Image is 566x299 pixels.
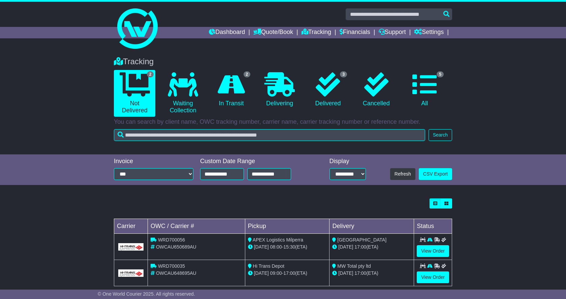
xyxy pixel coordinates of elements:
[414,219,452,234] td: Status
[354,270,366,276] span: 17:00
[390,168,415,180] button: Refresh
[254,244,269,250] span: [DATE]
[158,263,185,269] span: WRD700035
[114,70,155,117] a: 2 Not Delivered
[332,244,411,251] div: (ETA)
[355,70,397,110] a: Cancelled
[253,263,284,269] span: Hi Trans Depot
[254,270,269,276] span: [DATE]
[329,158,366,165] div: Display
[340,71,347,77] span: 3
[417,271,449,283] a: View Order
[211,70,252,110] a: 2 In Transit
[156,244,196,250] span: OWCAU650689AU
[437,71,444,77] span: 5
[98,291,195,297] span: © One World Courier 2025. All rights reserved.
[253,27,293,38] a: Quote/Book
[270,270,282,276] span: 09:00
[329,219,414,234] td: Delivery
[200,158,308,165] div: Custom Date Range
[270,244,282,250] span: 08:00
[332,270,411,277] div: (ETA)
[253,237,303,242] span: APEX Logistics Milperra
[162,70,203,117] a: Waiting Collection
[419,168,452,180] a: CSV Export
[404,70,445,110] a: 5 All
[209,27,245,38] a: Dashboard
[248,244,327,251] div: - (ETA)
[429,129,452,141] button: Search
[337,263,371,269] span: MW Total pty ltd
[114,219,148,234] td: Carrier
[118,269,144,277] img: GetCarrierServiceLogo
[114,158,193,165] div: Invoice
[379,27,406,38] a: Support
[338,244,353,250] span: [DATE]
[414,27,444,38] a: Settings
[283,270,295,276] span: 17:00
[307,70,349,110] a: 3 Delivered
[118,243,144,251] img: GetCarrierServiceLogo
[111,57,455,67] div: Tracking
[248,270,327,277] div: - (ETA)
[259,70,300,110] a: Delivering
[114,118,452,126] p: You can search by client name, OWC tracking number, carrier name, carrier tracking number or refe...
[340,27,370,38] a: Financials
[156,270,196,276] span: OWCAU648695AU
[245,219,329,234] td: Pickup
[148,219,245,234] td: OWC / Carrier #
[283,244,295,250] span: 15:30
[337,237,386,242] span: [GEOGRAPHIC_DATA]
[158,237,185,242] span: WRD700056
[147,71,154,77] span: 2
[338,270,353,276] span: [DATE]
[354,244,366,250] span: 17:00
[417,245,449,257] a: View Order
[302,27,331,38] a: Tracking
[244,71,251,77] span: 2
